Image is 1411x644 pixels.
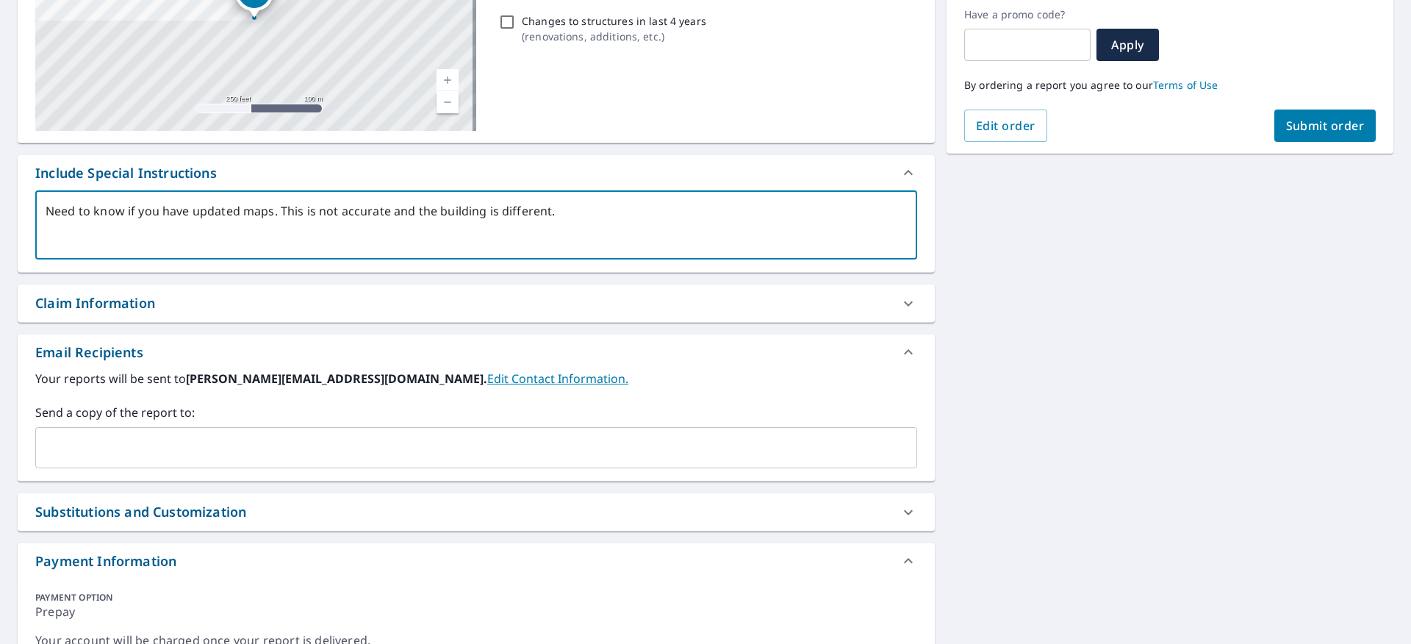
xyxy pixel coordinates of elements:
[35,293,155,313] div: Claim Information
[437,69,459,91] a: Current Level 17, Zoom In
[35,343,143,362] div: Email Recipients
[1153,78,1218,92] a: Terms of Use
[1108,37,1147,53] span: Apply
[18,543,935,579] div: Payment Information
[1286,118,1365,134] span: Submit order
[522,29,706,44] p: ( renovations, additions, etc. )
[35,370,917,387] label: Your reports will be sent to
[964,110,1047,142] button: Edit order
[18,285,935,322] div: Claim Information
[964,8,1091,21] label: Have a promo code?
[186,371,487,387] b: [PERSON_NAME][EMAIL_ADDRESS][DOMAIN_NAME].
[35,604,917,632] div: Prepay
[46,204,907,246] textarea: Need to know if you have updated maps. This is not accurate and the building is different.
[35,404,917,421] label: Send a copy of the report to:
[976,118,1035,134] span: Edit order
[35,591,917,604] div: PAYMENT OPTION
[18,155,935,190] div: Include Special Instructions
[35,502,246,522] div: Substitutions and Customization
[35,551,176,571] div: Payment Information
[35,163,217,183] div: Include Special Instructions
[487,371,628,387] a: EditContactInfo
[1096,29,1159,61] button: Apply
[18,334,935,370] div: Email Recipients
[1274,110,1376,142] button: Submit order
[522,13,706,29] p: Changes to structures in last 4 years
[964,79,1376,92] p: By ordering a report you agree to our
[18,493,935,531] div: Substitutions and Customization
[437,91,459,113] a: Current Level 17, Zoom Out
